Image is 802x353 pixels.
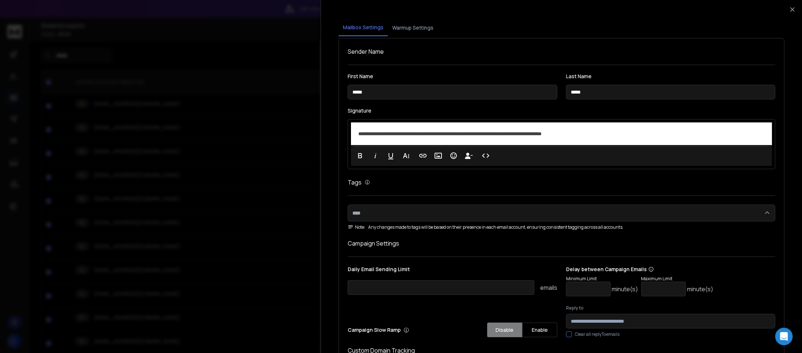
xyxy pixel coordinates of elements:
[388,20,438,36] button: Warmup Settings
[462,148,476,163] button: Insert Unsubscribe Link
[348,178,362,187] h1: Tags
[348,108,775,113] label: Signature
[348,47,775,56] h1: Sender Name
[775,328,793,345] div: Open Intercom Messenger
[566,276,638,282] p: Minimum Limit
[431,148,445,163] button: Insert Image (Ctrl+P)
[348,239,775,248] h1: Campaign Settings
[566,305,775,311] label: Reply to
[399,148,413,163] button: More Text
[575,331,620,337] label: Clear all replyTo emails
[479,148,493,163] button: Code View
[348,74,557,79] label: First Name
[641,276,714,282] p: Maximum Limit
[447,148,461,163] button: Emoticons
[348,266,557,276] p: Daily Email Sending Limit
[353,148,367,163] button: Bold (Ctrl+B)
[348,326,409,334] p: Campaign Slow Ramp
[339,19,388,36] button: Mailbox Settings
[348,224,365,230] span: Note:
[612,285,638,293] p: minute(s)
[522,323,557,337] button: Enable
[540,283,557,292] p: emails
[368,148,382,163] button: Italic (Ctrl+I)
[566,266,714,273] p: Delay between Campaign Emails
[487,323,522,337] button: Disable
[348,224,775,230] div: Any changes made to tags will be based on their presence in each email account, ensuring consiste...
[566,74,775,79] label: Last Name
[687,285,714,293] p: minute(s)
[384,148,398,163] button: Underline (Ctrl+U)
